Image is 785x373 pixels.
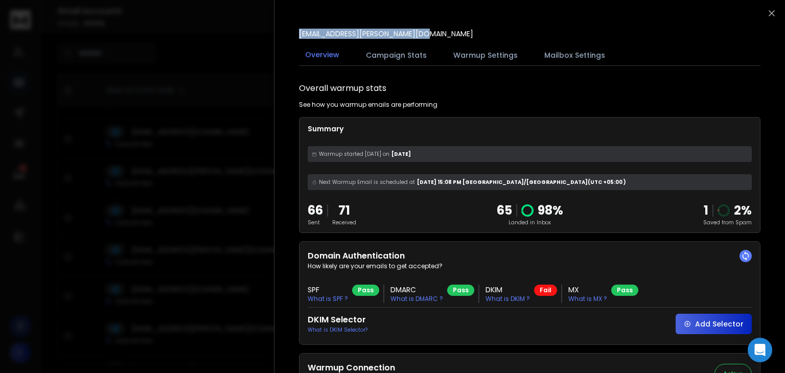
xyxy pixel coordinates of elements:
[497,202,512,219] p: 65
[308,202,323,219] p: 66
[611,285,638,296] div: Pass
[486,295,530,303] p: What is DKIM ?
[308,295,348,303] p: What is SPF ?
[568,295,607,303] p: What is MX ?
[497,219,563,226] p: Landed in Inbox
[734,202,752,219] p: 2 %
[332,219,356,226] p: Received
[332,202,356,219] p: 71
[308,314,367,326] h2: DKIM Selector
[704,202,708,219] strong: 1
[748,338,772,362] div: Open Intercom Messenger
[299,82,386,95] h1: Overall warmup stats
[486,285,530,295] h3: DKIM
[360,44,433,66] button: Campaign Stats
[676,314,752,334] button: Add Selector
[308,219,323,226] p: Sent
[447,285,474,296] div: Pass
[390,295,443,303] p: What is DMARC ?
[390,285,443,295] h3: DMARC
[299,29,473,39] p: [EMAIL_ADDRESS][PERSON_NAME][DOMAIN_NAME]
[534,285,557,296] div: Fail
[319,178,415,186] span: Next Warmup Email is scheduled at
[538,202,563,219] p: 98 %
[308,262,752,270] p: How likely are your emails to get accepted?
[308,174,752,190] div: [DATE] 15:08 PM [GEOGRAPHIC_DATA]/[GEOGRAPHIC_DATA] (UTC +05:00 )
[447,44,524,66] button: Warmup Settings
[299,101,437,109] p: See how you warmup emails are performing
[308,250,752,262] h2: Domain Authentication
[308,285,348,295] h3: SPF
[352,285,379,296] div: Pass
[568,285,607,295] h3: MX
[703,219,752,226] p: Saved from Spam
[538,44,611,66] button: Mailbox Settings
[308,326,367,334] p: What is DKIM Selector?
[308,146,752,162] div: [DATE]
[319,150,389,158] span: Warmup started [DATE] on
[308,124,752,134] p: Summary
[299,43,345,67] button: Overview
